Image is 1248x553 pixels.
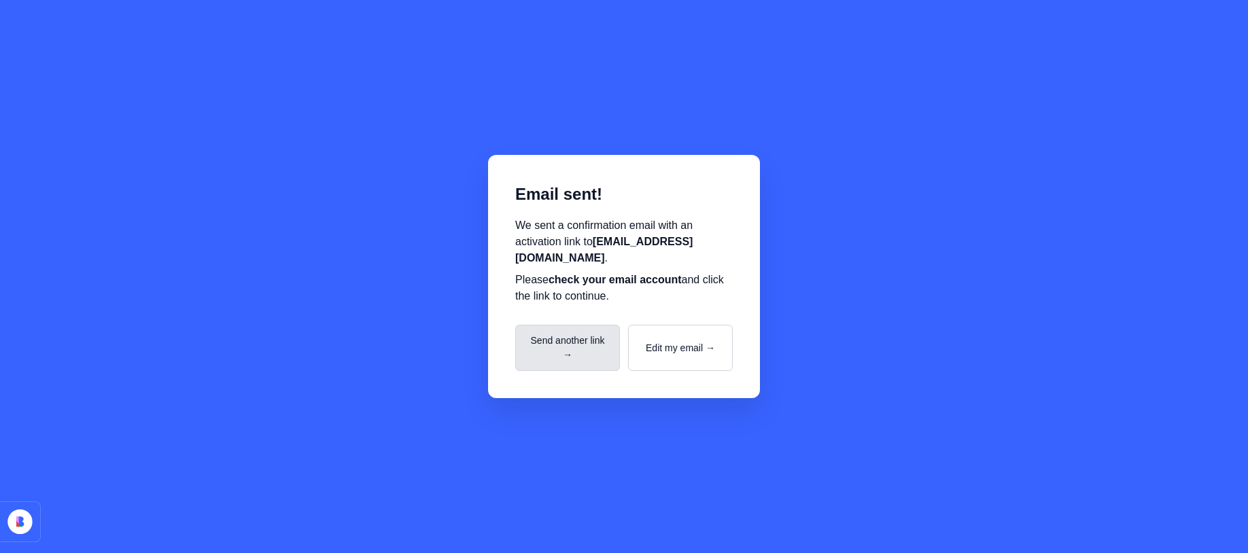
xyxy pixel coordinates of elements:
[515,325,620,371] button: Send another link →
[549,274,682,285] strong: check your email account
[628,325,733,371] button: Edit my email →
[515,217,733,266] p: We sent a confirmation email with an activation link to .
[515,272,733,304] p: Please and click the link to continue.
[515,182,733,207] h2: Email sent!
[515,236,693,264] strong: [EMAIL_ADDRESS][DOMAIN_NAME]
